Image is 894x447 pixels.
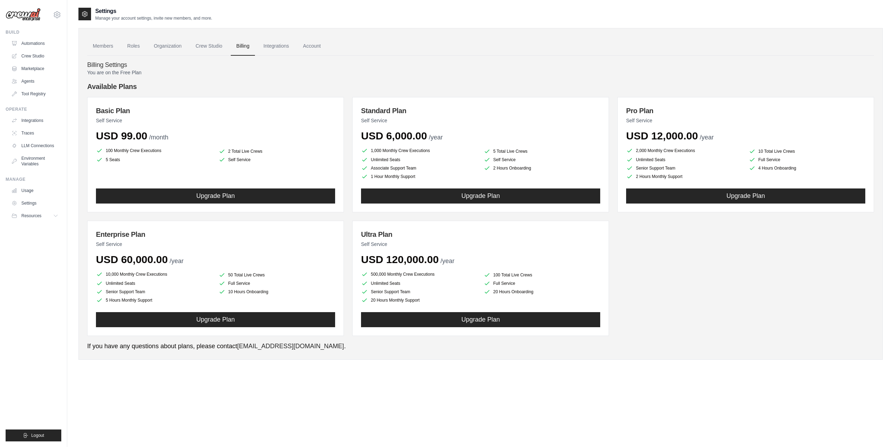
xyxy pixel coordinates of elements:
div: Build [6,29,61,35]
h3: Standard Plan [361,106,600,116]
li: Full Service [749,156,866,163]
a: Settings [8,198,61,209]
li: Unlimited Seats [361,156,478,163]
li: Unlimited Seats [626,156,743,163]
button: Upgrade Plan [361,312,600,327]
a: Crew Studio [8,50,61,62]
span: USD 6,000.00 [361,130,427,142]
li: 50 Total Live Crews [219,271,335,278]
div: Manage [6,177,61,182]
h3: Pro Plan [626,106,865,116]
li: 100 Monthly Crew Executions [96,146,213,155]
button: Upgrade Plan [626,188,865,204]
a: Automations [8,38,61,49]
p: You are on the Free Plan [87,69,874,76]
h3: Enterprise Plan [96,229,335,239]
a: Organization [148,37,187,56]
span: USD 12,000.00 [626,130,698,142]
div: Operate [6,106,61,112]
li: 5 Total Live Crews [484,148,601,155]
li: 2,000 Monthly Crew Executions [626,146,743,155]
li: 2 Hours Onboarding [484,165,601,172]
span: /year [429,134,443,141]
li: 2 Hours Monthly Support [626,173,743,180]
a: Roles [122,37,145,56]
li: Self Service [484,156,601,163]
p: Self Service [96,241,335,248]
li: 20 Hours Onboarding [484,288,601,295]
button: Upgrade Plan [96,188,335,204]
li: Senior Support Team [626,165,743,172]
li: 10 Hours Onboarding [219,288,335,295]
a: Agents [8,76,61,87]
p: Self Service [626,117,865,124]
li: 10,000 Monthly Crew Executions [96,270,213,278]
a: Account [297,37,326,56]
span: USD 99.00 [96,130,147,142]
img: Logo [6,8,41,21]
li: 1 Hour Monthly Support [361,173,478,180]
p: Self Service [96,117,335,124]
li: Self Service [219,156,335,163]
span: Resources [21,213,41,219]
li: Senior Support Team [361,288,478,295]
li: 20 Hours Monthly Support [361,297,478,304]
li: 2 Total Live Crews [219,148,335,155]
li: 1,000 Monthly Crew Executions [361,146,478,155]
span: USD 120,000.00 [361,254,439,265]
a: LLM Connections [8,140,61,151]
li: 500,000 Monthly Crew Executions [361,270,478,278]
a: Integrations [8,115,61,126]
span: /month [149,134,168,141]
li: Senior Support Team [96,288,213,295]
button: Logout [6,429,61,441]
p: Manage your account settings, invite new members, and more. [95,15,212,21]
span: Logout [31,433,44,438]
li: Unlimited Seats [96,280,213,287]
span: USD 60,000.00 [96,254,168,265]
a: Integrations [258,37,294,56]
li: Full Service [484,280,601,287]
button: Upgrade Plan [96,312,335,327]
a: Marketplace [8,63,61,74]
a: Environment Variables [8,153,61,170]
a: Tool Registry [8,88,61,99]
span: /year [441,257,455,264]
li: 5 Seats [96,156,213,163]
a: Crew Studio [190,37,228,56]
a: [EMAIL_ADDRESS][DOMAIN_NAME] [237,343,344,350]
button: Resources [8,210,61,221]
a: Usage [8,185,61,196]
span: /year [169,257,183,264]
h3: Ultra Plan [361,229,600,239]
h3: Basic Plan [96,106,335,116]
p: Self Service [361,241,600,248]
li: Unlimited Seats [361,280,478,287]
span: /year [700,134,714,141]
li: Associate Support Team [361,165,478,172]
li: 4 Hours Onboarding [749,165,866,172]
p: If you have any questions about plans, please contact . [87,342,874,351]
a: Traces [8,128,61,139]
li: 100 Total Live Crews [484,271,601,278]
button: Upgrade Plan [361,188,600,204]
li: 5 Hours Monthly Support [96,297,213,304]
a: Members [87,37,119,56]
a: Billing [231,37,255,56]
li: 10 Total Live Crews [749,148,866,155]
h4: Billing Settings [87,61,874,69]
h4: Available Plans [87,82,874,91]
li: Full Service [219,280,335,287]
p: Self Service [361,117,600,124]
h2: Settings [95,7,212,15]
